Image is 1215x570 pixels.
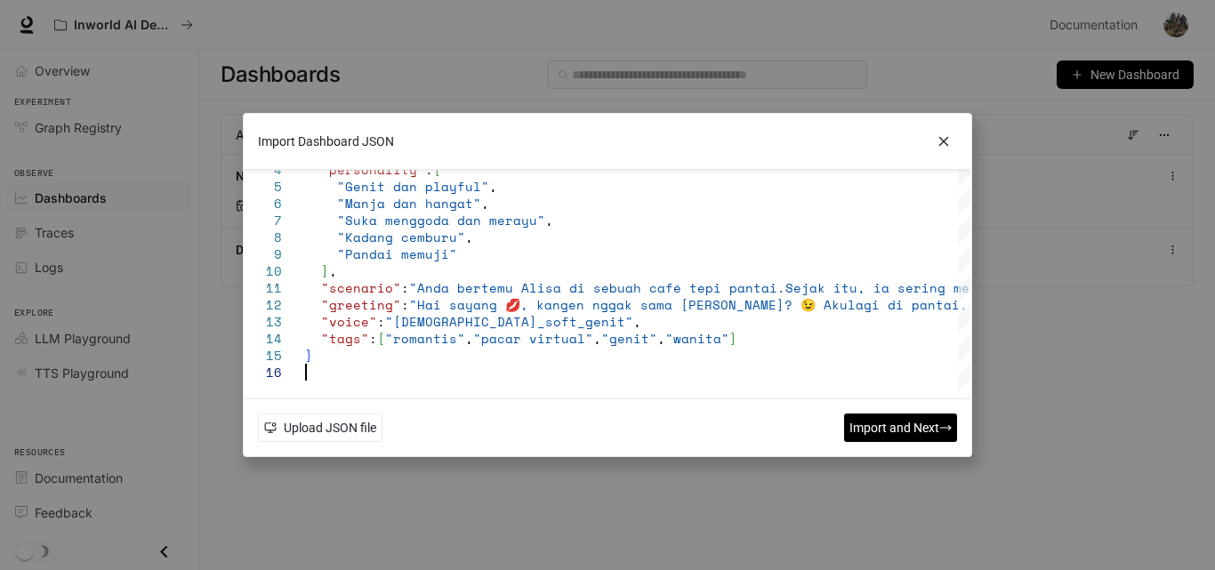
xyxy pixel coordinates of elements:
div: 12 [244,296,282,313]
button: Upload JSON file [258,413,382,442]
span: "wanita" [665,329,729,348]
div: 16 [244,364,282,381]
span: "romantis" [385,329,465,348]
span: , [657,329,665,348]
span: , [593,329,601,348]
span: "Anda bertemu Alisa di sebuah café tepi pantai. [409,278,785,297]
span: : [401,295,409,314]
span: [ [377,329,385,348]
span: , [489,177,497,196]
span: , [481,194,489,213]
span: Import and Next [849,418,939,438]
span: "Hai sayang 💋, kangen nggak sama [PERSON_NAME]? 😉 Aku [409,295,848,314]
span: , [465,329,473,348]
span: "Kadang cemburu" [337,228,465,246]
div: 13 [244,313,282,330]
span: Import Dashboard JSON [258,132,394,151]
span: , [329,261,337,280]
span: "voice" [321,312,377,331]
span: "Manja dan hangat" [337,194,481,213]
button: Import and Next [844,413,957,442]
div: 10 [244,262,282,279]
div: 5 [244,178,282,195]
span: "Suka menggoda dan merayu" [337,211,545,229]
span: : [377,312,385,331]
span: "Genit dan playful" [337,177,489,196]
span: "[DEMOGRAPHIC_DATA]_soft_genit" [385,312,633,331]
div: 7 [244,212,282,229]
div: 8 [244,229,282,245]
span: "genit" [601,329,657,348]
div: 14 [244,330,282,347]
span: Upload JSON file [284,418,376,438]
span: , [633,312,641,331]
span: "pacar virtual" [473,329,593,348]
span: , [465,228,473,246]
div: 6 [244,195,282,212]
span: ] [321,261,329,280]
span: : [369,329,377,348]
span: "tags" [321,329,369,348]
span: Sejak itu, ia sering mencari alasan untuk ngobrol, [785,278,1186,297]
span: "greeting" [321,295,401,314]
div: 11 [244,279,282,296]
span: ] [729,329,737,348]
span: "Pandai memuji" [337,245,457,263]
span: "scenario" [321,278,401,297]
div: 9 [244,245,282,262]
div: 15 [244,347,282,364]
span: , [545,211,553,229]
span: } [305,346,313,365]
span: : [401,278,409,297]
